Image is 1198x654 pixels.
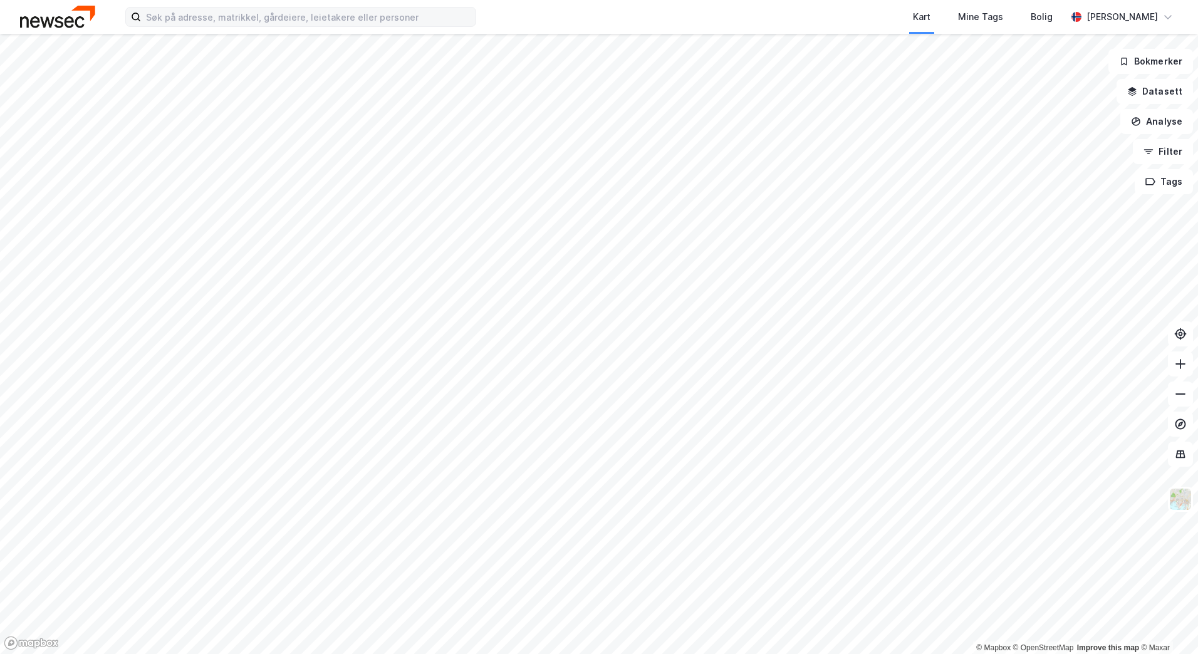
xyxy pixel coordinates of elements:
button: Filter [1133,139,1193,164]
a: Mapbox homepage [4,636,59,650]
a: OpenStreetMap [1013,643,1074,652]
div: Kontrollprogram for chat [1135,594,1198,654]
div: Bolig [1031,9,1053,24]
img: Z [1169,487,1192,511]
button: Bokmerker [1108,49,1193,74]
div: Kart [913,9,930,24]
iframe: Chat Widget [1135,594,1198,654]
img: newsec-logo.f6e21ccffca1b3a03d2d.png [20,6,95,28]
div: Mine Tags [958,9,1003,24]
a: Mapbox [976,643,1011,652]
button: Analyse [1120,109,1193,134]
button: Tags [1135,169,1193,194]
input: Søk på adresse, matrikkel, gårdeiere, leietakere eller personer [141,8,476,26]
div: [PERSON_NAME] [1086,9,1158,24]
button: Datasett [1117,79,1193,104]
a: Improve this map [1077,643,1139,652]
